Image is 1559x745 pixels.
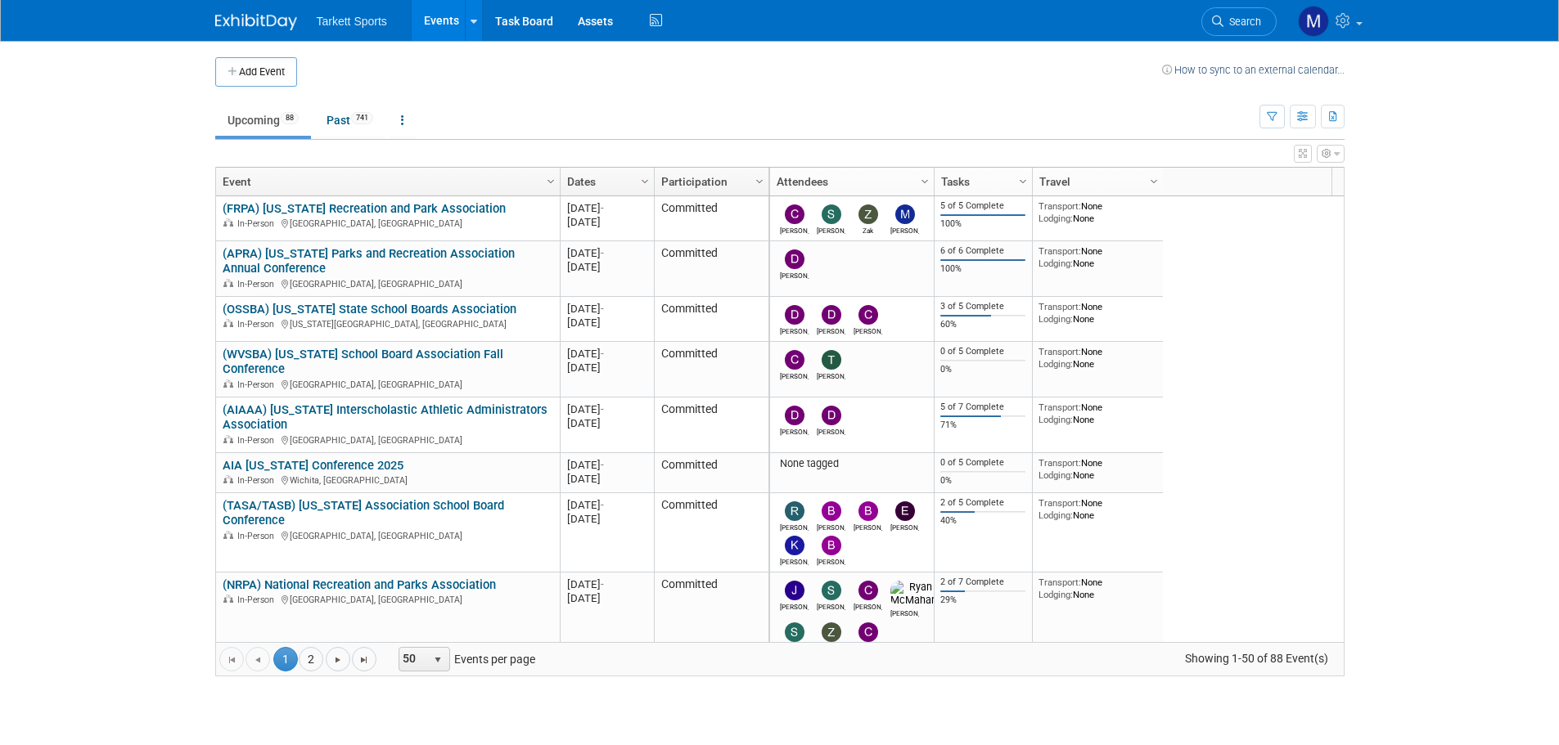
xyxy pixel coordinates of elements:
span: Lodging: [1039,213,1073,224]
div: 0 of 5 Complete [940,457,1025,469]
div: Zak Sigler [854,224,882,235]
span: - [601,348,604,360]
div: None None [1039,200,1156,224]
img: David Dwyer [822,406,841,425]
span: - [601,303,604,315]
img: In-Person Event [223,379,233,388]
img: Bryan Cox [858,501,878,521]
span: Lodging: [1039,313,1073,325]
div: 100% [940,218,1025,230]
img: Zak Gasparovic [822,622,841,642]
div: [GEOGRAPHIC_DATA], [GEOGRAPHIC_DATA] [223,528,552,542]
div: 5 of 5 Complete [940,200,1025,212]
a: How to sync to an external calendar... [1162,64,1345,76]
span: In-Person [237,595,279,605]
span: Tarkett Sports [317,15,387,28]
div: Kevin Fontaine [780,555,809,566]
span: - [601,403,604,415]
div: Steve Naum [817,600,845,611]
span: Go to the next page [331,653,345,666]
div: 100% [940,263,1025,275]
div: Robert Wilcox [780,521,809,532]
td: Committed [654,196,768,241]
img: Eric Lutz [895,501,915,521]
span: In-Person [237,435,279,446]
div: 60% [940,319,1025,330]
td: Committed [654,297,768,342]
div: David Dwyer [780,269,809,280]
div: None None [1039,457,1156,481]
a: (OSSBA) [US_STATE] State School Boards Association [223,302,516,316]
div: 3 of 5 Complete [940,301,1025,312]
a: Go to the last page [352,647,376,671]
a: Attendees [777,168,923,195]
span: Transport: [1039,457,1081,469]
img: Mathieu Martel [1298,6,1329,37]
button: Add Event [215,57,297,87]
div: 0% [940,475,1025,487]
span: Go to the first page [225,653,238,666]
div: [DATE] [567,512,647,526]
a: Past741 [314,105,385,136]
div: Chris Wedge [854,600,882,611]
span: 741 [351,112,373,124]
img: Scott George [785,622,804,642]
a: Go to the first page [219,647,244,671]
div: [US_STATE][GEOGRAPHIC_DATA], [GEOGRAPHIC_DATA] [223,316,552,330]
a: Column Settings [636,168,654,192]
a: Participation [661,168,758,195]
img: Zak Sigler [858,204,878,224]
span: Column Settings [1016,175,1030,188]
img: Donny Jones [785,406,804,425]
span: Transport: [1039,497,1081,509]
span: Transport: [1039,245,1081,257]
div: [DATE] [567,246,647,260]
span: In-Person [237,475,279,486]
a: (APRA) [US_STATE] Parks and Recreation Association Annual Conference [223,246,515,276]
img: Trent Gabbert [822,350,841,370]
img: Connor Schlegel [785,350,804,370]
div: Chris Patton [854,325,882,335]
div: [DATE] [567,577,647,591]
img: In-Person Event [223,595,233,603]
div: Eric Lutz [890,521,919,532]
td: Committed [654,241,768,297]
div: [DATE] [567,260,647,274]
div: [DATE] [567,201,647,215]
div: None None [1039,245,1156,269]
div: [GEOGRAPHIC_DATA], [GEOGRAPHIC_DATA] [223,276,552,290]
div: Ryan McMahan [890,607,919,617]
div: 40% [940,515,1025,527]
span: In-Person [237,531,279,541]
span: 50 [399,648,427,671]
img: In-Person Event [223,475,233,483]
span: Lodging: [1039,509,1073,521]
a: AIA [US_STATE] Conference 2025 [223,458,403,473]
img: David Ross [785,305,804,325]
div: Donny Jones [780,425,809,436]
a: 2 [299,647,323,671]
div: 2 of 5 Complete [940,497,1025,509]
div: [DATE] [567,498,647,512]
span: In-Person [237,319,279,330]
div: [GEOGRAPHIC_DATA], [GEOGRAPHIC_DATA] [223,592,552,606]
a: (FRPA) [US_STATE] Recreation and Park Association [223,201,506,216]
td: Committed [654,453,768,493]
img: Serge Silva [822,204,841,224]
a: Travel [1039,168,1152,195]
td: Committed [654,572,768,652]
div: [DATE] [567,347,647,361]
a: (NRPA) National Recreation and Parks Association [223,577,496,592]
span: Showing 1-50 of 88 Event(s) [1169,647,1343,670]
div: David Dwyer [817,425,845,436]
div: [DATE] [567,361,647,375]
span: Transport: [1039,402,1081,413]
img: David Dwyer [785,249,804,269]
div: Mathieu Martel [890,224,919,235]
a: Dates [567,168,643,195]
span: Lodging: [1039,589,1073,600]
span: Go to the previous page [251,653,264,666]
div: [GEOGRAPHIC_DATA], [GEOGRAPHIC_DATA] [223,216,552,230]
span: In-Person [237,379,279,390]
div: 2 of 7 Complete [940,577,1025,588]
